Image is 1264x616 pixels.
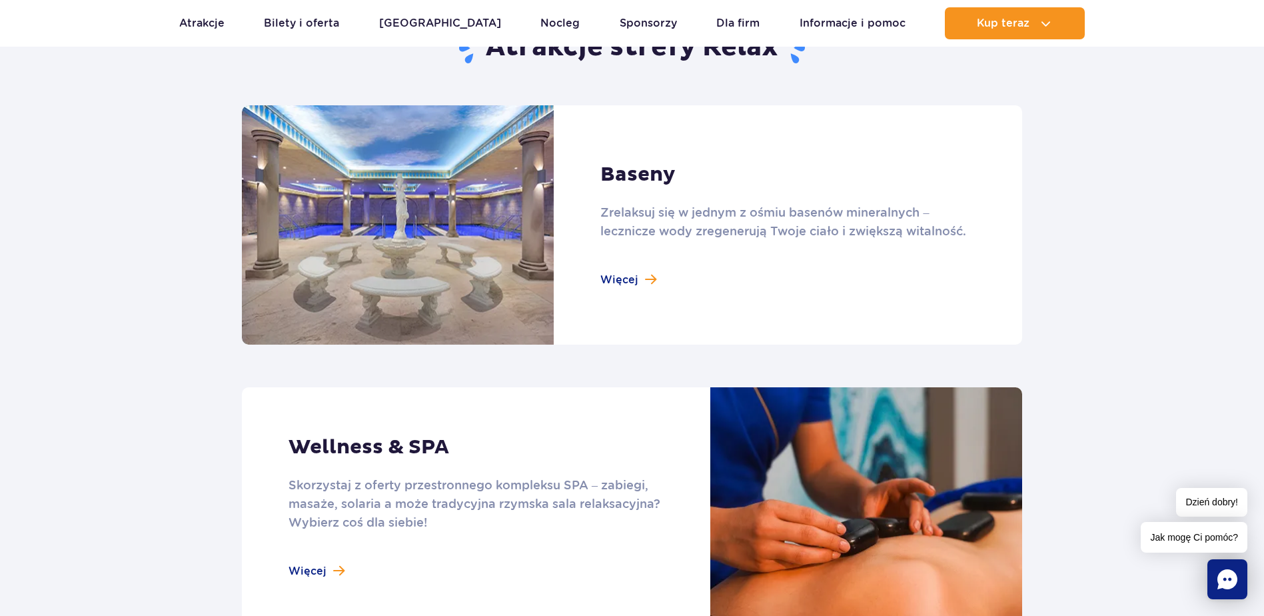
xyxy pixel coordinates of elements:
button: Kup teraz [945,7,1085,39]
span: Dzień dobry! [1176,488,1247,517]
a: Informacje i pomoc [800,7,906,39]
a: Bilety i oferta [264,7,339,39]
a: Nocleg [540,7,580,39]
h2: Atrakcje strefy Relax [242,31,1022,65]
a: Dla firm [716,7,760,39]
span: Jak mogę Ci pomóc? [1141,522,1247,553]
div: Chat [1207,559,1247,599]
a: [GEOGRAPHIC_DATA] [379,7,501,39]
a: Atrakcje [179,7,225,39]
a: Sponsorzy [620,7,677,39]
span: Kup teraz [977,17,1029,29]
